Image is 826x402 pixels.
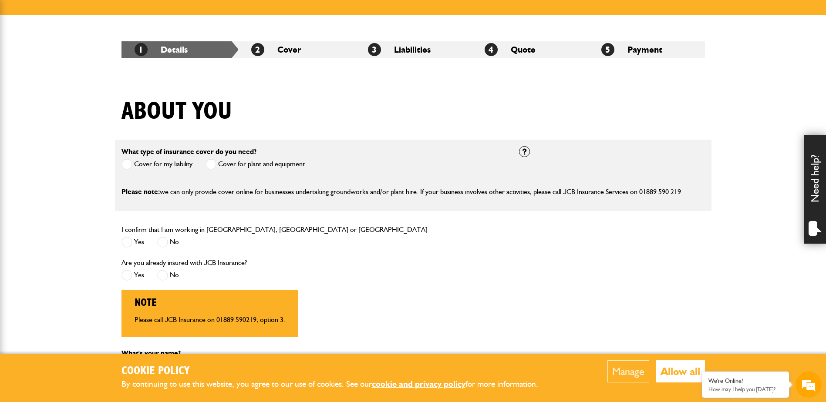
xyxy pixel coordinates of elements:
[121,378,553,391] p: By continuing to use this website, you agree to our use of cookies. See our for more information.
[11,132,159,151] input: Enter your phone number
[238,41,355,58] li: Cover
[157,237,179,248] label: No
[15,48,37,60] img: d_20077148190_company_1631870298795_20077148190
[206,159,305,170] label: Cover for plant and equipment
[656,360,705,382] button: Allow all
[135,297,285,309] h2: Note
[708,386,782,392] p: How may I help you today?
[607,360,649,382] button: Manage
[121,237,144,248] label: Yes
[708,377,782,385] div: We're Online!
[121,350,506,357] p: What's your name?
[804,135,826,244] div: Need help?
[118,268,158,280] em: Start Chat
[11,157,159,261] textarea: Type your message and hit 'Enter'
[485,43,498,56] span: 4
[45,49,146,60] div: Chat with us now
[121,41,238,58] li: Details
[121,97,232,126] h1: About you
[121,259,247,266] label: Are you already insured with JCB Insurance?
[121,186,705,198] p: we can only provide cover online for businesses undertaking groundworks and/or plant hire. If you...
[372,379,465,389] a: cookie and privacy policy
[143,4,164,25] div: Minimize live chat window
[472,41,588,58] li: Quote
[121,188,160,196] span: Please note:
[368,43,381,56] span: 3
[11,80,159,100] input: Enter your last name
[121,159,192,170] label: Cover for my liability
[121,148,256,155] label: What type of insurance cover do you need?
[135,316,285,323] p: Please call JCB Insurance on 01889 590219, option 3.
[588,41,705,58] li: Payment
[157,270,179,281] label: No
[135,43,148,56] span: 1
[11,106,159,125] input: Enter your email address
[601,43,614,56] span: 5
[355,41,472,58] li: Liabilities
[251,43,264,56] span: 2
[121,365,553,378] h2: Cookie Policy
[121,226,428,233] label: I confirm that I am working in [GEOGRAPHIC_DATA], [GEOGRAPHIC_DATA] or [GEOGRAPHIC_DATA]
[121,270,144,281] label: Yes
